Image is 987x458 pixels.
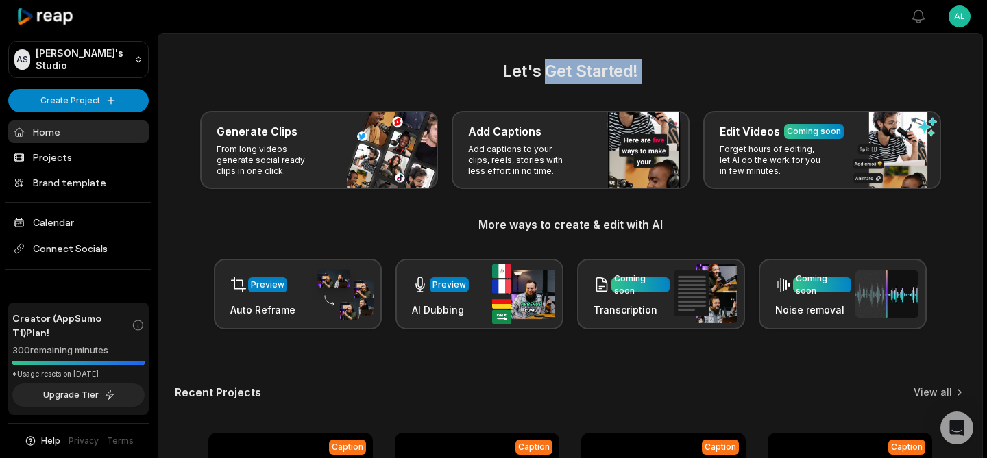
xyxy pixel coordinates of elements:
[14,49,30,70] div: AS
[12,311,132,340] span: Creator (AppSumo T1) Plan!
[432,279,466,291] div: Preview
[41,435,60,447] span: Help
[175,59,966,84] h2: Let's Get Started!
[8,146,149,168] a: Projects
[12,369,145,379] div: *Usage resets on [DATE]
[8,89,149,112] button: Create Project
[217,123,297,140] h3: Generate Clips
[217,144,323,177] p: From long videos generate social ready clips in one click.
[855,270,918,318] img: noise_removal.png
[787,125,841,138] div: Coming soon
[107,435,134,447] a: Terms
[36,47,129,72] p: [PERSON_NAME]'s Studio
[69,435,99,447] a: Privacy
[175,385,261,399] h2: Recent Projects
[720,123,780,140] h3: Edit Videos
[251,279,284,291] div: Preview
[8,120,149,143] a: Home
[12,344,145,357] div: 300 remaining minutes
[468,144,574,177] p: Add captions to your clips, reels, stories with less effort in no time.
[8,236,149,261] span: Connect Socials
[8,171,149,194] a: Brand template
[8,211,149,233] a: Calendar
[796,272,849,297] div: Coming soon
[914,385,952,399] a: View all
[12,383,145,407] button: Upgrade Tier
[940,411,973,444] div: Open Intercom Messenger
[230,303,295,317] h3: Auto Reframe
[614,272,667,297] div: Coming soon
[674,264,737,323] img: transcription.png
[492,264,555,324] img: ai_dubbing.png
[775,303,851,317] h3: Noise removal
[468,123,541,140] h3: Add Captions
[412,303,469,317] h3: AI Dubbing
[310,268,374,321] img: auto_reframe.png
[594,303,670,317] h3: Transcription
[24,435,60,447] button: Help
[720,144,826,177] p: Forget hours of editing, let AI do the work for you in few minutes.
[175,216,966,233] h3: More ways to create & edit with AI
